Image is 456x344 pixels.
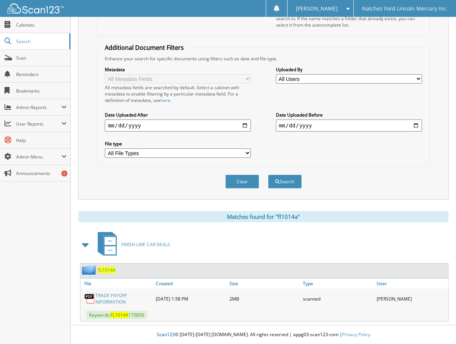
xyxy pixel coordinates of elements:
[342,331,370,338] a: Privacy Policy
[78,211,449,222] div: Matches found for "fl1014a"
[228,290,301,307] div: 2MB
[16,104,61,111] span: Admin Reports
[375,278,448,289] a: User
[228,278,301,289] a: Size
[16,137,67,144] span: Help
[276,66,422,73] label: Uploaded By
[80,278,154,289] a: File
[375,290,448,307] div: [PERSON_NAME]
[276,120,422,132] input: end
[101,55,425,62] div: Enhance your search for specific documents using filters such as date and file type.
[105,66,251,73] label: Metadata
[16,22,67,28] span: Cabinets
[154,290,227,307] div: [DATE] 1:58 PM
[276,112,422,118] label: Date Uploaded Before
[419,308,456,344] iframe: Chat Widget
[16,55,67,61] span: Scan
[16,121,61,127] span: User Reports
[154,278,227,289] a: Created
[86,311,147,319] span: Keywords: 170856
[16,71,67,78] span: Reminders
[61,171,67,176] div: 5
[16,38,66,45] span: Search
[16,170,67,176] span: Announcements
[7,3,64,13] img: scan123-logo-white.svg
[362,6,448,11] span: Natchez Ford Lincoln Mercury Inc.
[301,290,374,307] div: scanned
[105,84,251,103] div: All metadata fields are searched by default. Select a cabinet with metadata to enable filtering b...
[95,292,152,305] a: TRADE PAYOFF INFORMATION
[110,312,128,318] span: FL1014A
[105,141,251,147] label: File type
[101,43,188,52] legend: Additional Document Filters
[71,326,456,344] div: © [DATE]-[DATE] [DOMAIN_NAME]. All rights reserved | appg03-scan123-com |
[276,9,422,28] div: Select a cabinet and begin typing the name of the folder you want to search in. If the name match...
[82,265,98,275] img: folder2.png
[16,154,61,160] span: Admin Menu
[93,230,170,259] a: FINISH LINE CAR DEALS
[157,331,175,338] span: Scan123
[225,175,259,188] button: Clear
[268,175,302,188] button: Search
[84,293,95,304] img: PDF.png
[105,120,251,132] input: start
[98,267,116,273] a: FL1014A
[121,241,170,248] span: FINISH LINE CAR DEALS
[296,6,338,11] span: [PERSON_NAME]
[105,112,251,118] label: Date Uploaded After
[161,97,170,103] a: here
[16,88,67,94] span: Bookmarks
[301,278,374,289] a: Type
